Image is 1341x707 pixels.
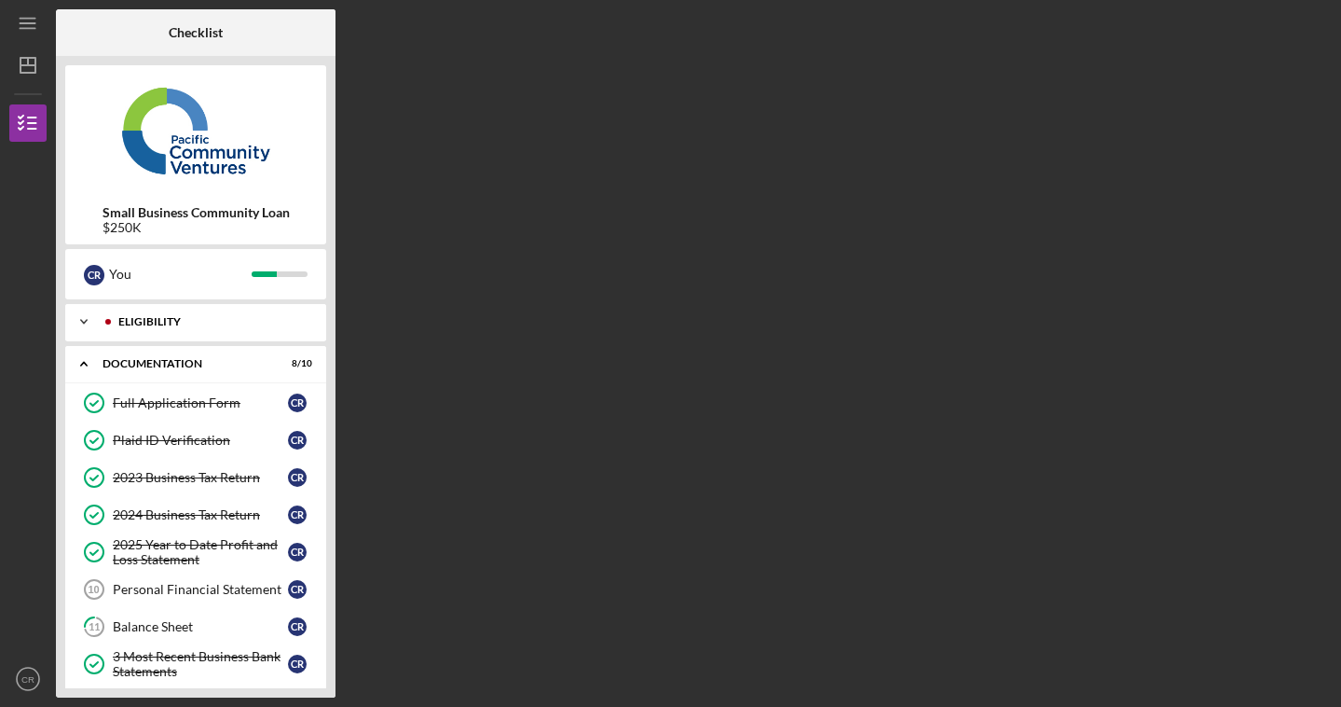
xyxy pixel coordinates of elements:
div: 2023 Business Tax Return [113,470,288,485]
div: Plaid ID Verification [113,433,288,448]
div: C R [288,468,307,487]
div: C R [288,580,307,599]
a: Plaid ID VerificationCR [75,422,317,459]
div: C R [288,506,307,524]
a: 2023 Business Tax ReturnCR [75,459,317,496]
b: Small Business Community Loan [103,205,290,220]
a: 10Personal Financial StatementCR [75,571,317,608]
div: $250K [103,220,290,235]
div: C R [288,543,307,561]
div: Balance Sheet [113,619,288,634]
b: Checklist [169,25,223,40]
a: Full Application FormCR [75,384,317,422]
div: Documentation [103,358,266,369]
div: 3 Most Recent Business Bank Statements [113,649,288,679]
div: C R [288,431,307,450]
div: C R [288,617,307,636]
text: CR [21,674,34,685]
a: 2024 Business Tax ReturnCR [75,496,317,534]
div: 8 / 10 [279,358,312,369]
a: 3 Most Recent Business Bank StatementsCR [75,645,317,683]
div: 2025 Year to Date Profit and Loss Statement [113,537,288,567]
div: 2024 Business Tax Return [113,507,288,522]
tspan: 11 [89,621,100,633]
button: CR [9,660,47,698]
div: Full Application Form [113,395,288,410]
div: C R [288,655,307,673]
div: C R [288,394,307,412]
tspan: 10 [88,584,99,595]
div: Eligibility [118,316,303,327]
div: C R [84,265,104,285]
img: Product logo [65,75,326,187]
a: 11Balance SheetCR [75,608,317,645]
div: Personal Financial Statement [113,582,288,597]
div: You [109,258,252,290]
a: 2025 Year to Date Profit and Loss StatementCR [75,534,317,571]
